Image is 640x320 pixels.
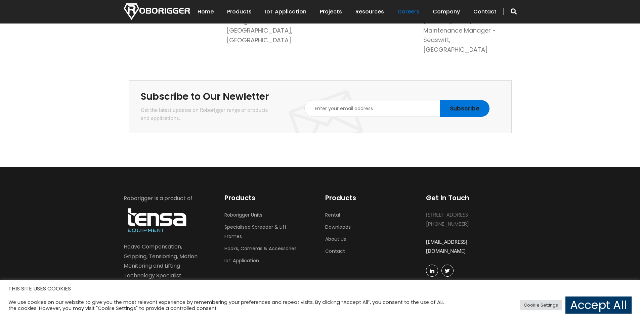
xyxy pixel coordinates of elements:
div: We use cookies on our website to give you the most relevant experience by remembering your prefer... [8,299,445,311]
a: Contact [325,248,345,258]
a: [EMAIL_ADDRESS][DOMAIN_NAME] [426,238,467,254]
a: Careers [397,1,419,22]
a: linkedin [426,265,438,277]
a: IoT Application [265,1,306,22]
div: [PHONE_NUMBER] [426,219,507,228]
a: Resources [355,1,384,22]
a: Hooks, Cameras & Accessories [224,245,297,255]
h2: Products [325,194,356,202]
h2: Products [224,194,255,202]
a: About Us [325,236,346,246]
h2: Subscribe to Our Newletter [141,90,274,103]
a: Contact [473,1,497,22]
a: Rental [325,212,340,222]
h4: [PERSON_NAME], Project Manager [GEOGRAPHIC_DATA], [GEOGRAPHIC_DATA] [227,7,315,45]
a: Company [433,1,460,22]
a: Specialised Spreader & Lift Frames [224,224,287,243]
a: Twitter [441,265,454,277]
div: Roborigger is a product of Heave Compensation, Gripping, Tensioning, Motion Monitoring and Liftin... [124,194,204,290]
a: Roborigger Units [224,212,262,222]
a: IoT Application [224,257,259,267]
h4: [PERSON_NAME], Maintenance Manager - Seaswift, [GEOGRAPHIC_DATA] [423,16,512,55]
a: Accept All [565,296,632,314]
h5: THIS SITE USES COOKIES [8,284,632,293]
a: Downloads [325,224,351,234]
a: Projects [320,1,342,22]
input: Subscribe [440,100,489,117]
h2: Get In Touch [426,194,469,202]
img: Nortech [124,3,190,20]
a: Home [198,1,214,22]
a: Products [227,1,252,22]
div: Get the latest updates on Roborigger range of products and applications. [141,106,274,122]
div: [STREET_ADDRESS] [426,210,507,219]
a: Cookie Settings [520,300,562,310]
input: Enter your email address [304,100,489,117]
